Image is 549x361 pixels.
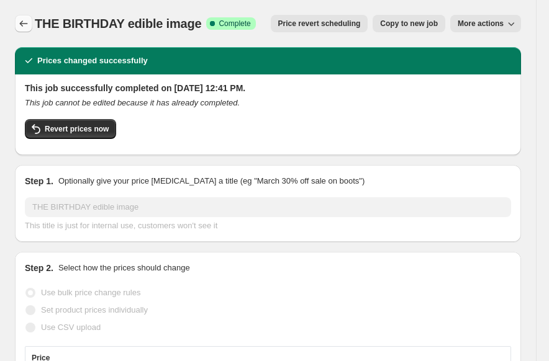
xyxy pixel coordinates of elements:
[58,175,365,187] p: Optionally give your price [MEDICAL_DATA] a title (eg "March 30% off sale on boots")
[25,98,240,107] i: This job cannot be edited because it has already completed.
[271,15,368,32] button: Price revert scheduling
[41,323,101,332] span: Use CSV upload
[380,19,438,29] span: Copy to new job
[25,119,116,139] button: Revert prices now
[41,305,148,314] span: Set product prices individually
[25,82,511,94] h2: This job successfully completed on [DATE] 12:41 PM.
[25,197,511,217] input: 30% off holiday sale
[58,262,190,274] p: Select how the prices should change
[35,17,201,30] span: THE BIRTHDAY edible image
[45,124,109,134] span: Revert prices now
[25,262,53,274] h2: Step 2.
[25,221,217,230] span: This title is just for internal use, customers won't see it
[278,19,361,29] span: Price revert scheduling
[15,15,32,32] button: Price change jobs
[41,288,140,297] span: Use bulk price change rules
[450,15,521,32] button: More actions
[219,19,250,29] span: Complete
[373,15,445,32] button: Copy to new job
[458,19,504,29] span: More actions
[37,55,148,67] h2: Prices changed successfully
[25,175,53,187] h2: Step 1.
